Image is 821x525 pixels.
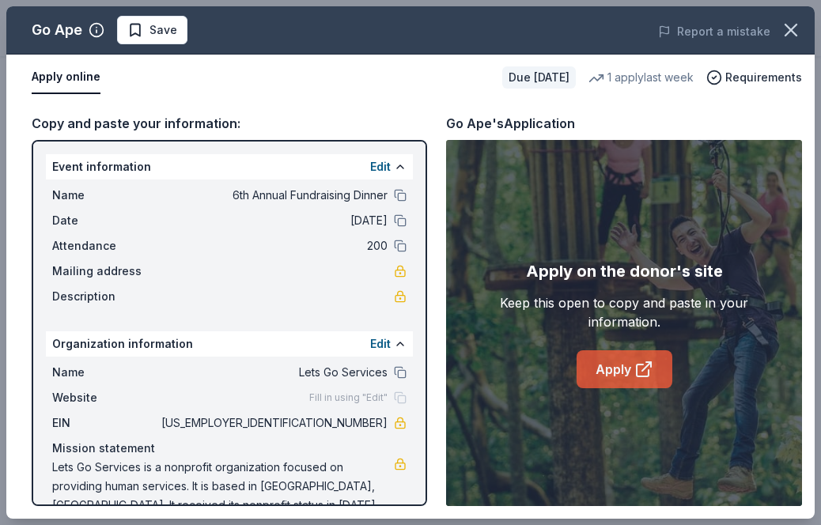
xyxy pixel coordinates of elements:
span: Save [149,21,177,40]
div: Go Ape [32,17,82,43]
button: Apply online [32,61,100,94]
span: Name [52,363,158,382]
div: 1 apply last week [588,68,694,87]
span: Description [52,287,158,306]
div: Apply on the donor's site [526,259,723,284]
button: Edit [370,334,391,353]
span: Lets Go Services is a nonprofit organization focused on providing human services. It is based in ... [52,458,394,515]
span: Attendance [52,236,158,255]
span: 6th Annual Fundraising Dinner [158,186,388,205]
span: Requirements [725,68,802,87]
span: EIN [52,414,158,432]
button: Edit [370,157,391,176]
span: Website [52,388,158,407]
div: Copy and paste your information: [32,113,427,134]
div: Keep this open to copy and paste in your information. [482,293,766,331]
span: Mailing address [52,262,158,281]
button: Save [117,16,187,44]
span: 200 [158,236,388,255]
span: Date [52,211,158,230]
button: Report a mistake [658,22,770,41]
div: Due [DATE] [502,66,576,89]
div: Organization information [46,331,413,357]
div: Event information [46,154,413,179]
span: Fill in using "Edit" [309,391,388,404]
span: Lets Go Services [158,363,388,382]
a: Apply [577,350,672,388]
span: [US_EMPLOYER_IDENTIFICATION_NUMBER] [158,414,388,432]
span: [DATE] [158,211,388,230]
button: Requirements [706,68,802,87]
div: Go Ape's Application [446,113,575,134]
div: Mission statement [52,439,407,458]
span: Name [52,186,158,205]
